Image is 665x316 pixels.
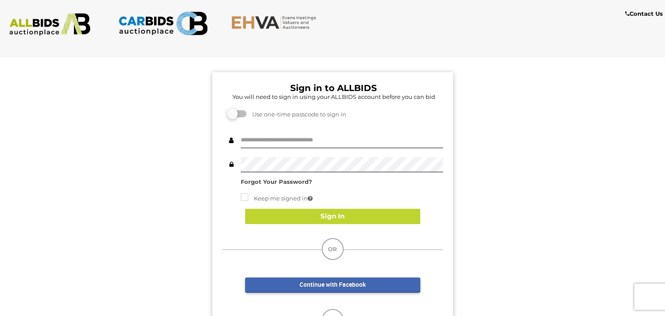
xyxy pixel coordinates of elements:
img: CARBIDS.com.au [118,9,208,38]
b: Contact Us [625,10,663,17]
label: Keep me signed in [241,193,313,204]
a: Forgot Your Password? [241,178,312,185]
span: Use one-time passcode to sign in [248,111,346,118]
img: ALLBIDS.com.au [5,13,95,36]
a: Continue with Facebook [245,277,420,293]
a: Contact Us [625,9,665,19]
button: Sign In [245,209,420,224]
b: Sign in to ALLBIDS [290,83,377,93]
h5: You will need to sign in using your ALLBIDS account before you can bid [225,94,443,100]
img: EHVA.com.au [231,15,321,29]
div: OR [322,238,344,260]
